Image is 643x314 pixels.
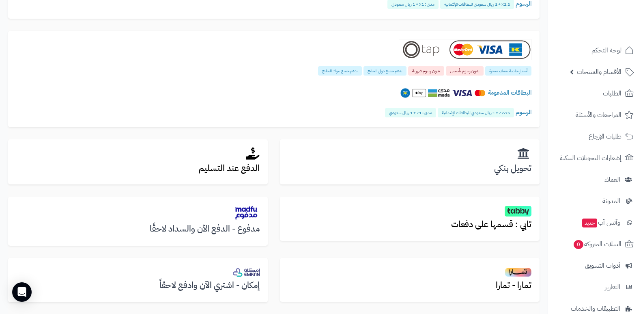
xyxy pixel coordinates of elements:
span: يدعم جميع دول الخليج [363,66,406,76]
a: Tap أسعار خاصة بعملاء متجرة بدون رسوم تأسيس بدون رسوم شهرية يدعم جميع دول الخليج يدعم جميع بنوك ا... [8,31,540,127]
h3: مدفوع - الدفع الآن والسداد لاحقًا [16,224,260,234]
a: وآتس آبجديد [553,213,638,232]
a: التقارير [553,277,638,297]
h3: إمكان - اشتري الآن وادفع لاحقاً [16,281,260,290]
a: تمارا - تمارا [280,258,540,302]
a: طلبات الإرجاع [553,127,638,146]
a: لوحة التحكم [553,41,638,60]
span: العملاء [604,174,620,185]
span: بدون رسوم شهرية [408,66,444,76]
span: أدوات التسويق [585,260,620,271]
img: Tap [399,39,531,60]
a: أدوات التسويق [553,256,638,275]
img: tabby.png [505,206,531,217]
span: البطاقات المدعومة [488,88,531,97]
a: المدونة [553,191,638,211]
span: الطلبات [603,88,621,99]
img: tamarapay.png [505,267,531,277]
a: الطلبات [553,84,638,103]
a: إشعارات التحويلات البنكية [553,148,638,168]
a: تابي : قسمها على دفعات [280,197,540,241]
h3: الدفع عند التسليم [16,164,260,173]
span: بدون رسوم تأسيس [446,66,484,76]
h3: تحويل بنكي [288,164,531,173]
a: المراجعات والأسئلة [553,105,638,125]
h3: تابي : قسمها على دفعات [288,220,531,229]
a: السلات المتروكة0 [553,234,638,254]
span: أسعار خاصة بعملاء متجرة [485,66,531,76]
span: يدعم جميع بنوك الخليج [318,66,362,76]
span: السلات المتروكة [573,238,621,250]
a: العملاء [553,170,638,189]
a: تحويل بنكي [280,139,540,185]
span: التقارير [605,282,620,293]
span: الرسوم [516,108,531,117]
span: الأقسام والمنتجات [577,66,621,78]
span: 2.75٪ + 1 ريال سعودي للبطاقات الإئتمانية [438,108,514,117]
span: جديد [582,219,597,227]
span: المراجعات والأسئلة [576,109,621,121]
img: logo-2.png [588,21,635,38]
span: المدونة [602,195,620,207]
span: 0 [574,240,583,249]
h3: تمارا - تمارا [288,281,531,290]
span: مدى : 1٪ + 1 ريال سعودي [385,108,436,117]
img: madfu.png [233,205,260,221]
span: إشعارات التحويلات البنكية [560,152,621,164]
a: الدفع عند التسليم [8,139,268,185]
span: طلبات الإرجاع [589,131,621,142]
span: وآتس آب [581,217,620,228]
span: لوحة التحكم [591,45,621,56]
img: emkan_bnpl.png [233,268,260,277]
div: Open Intercom Messenger [12,282,32,302]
